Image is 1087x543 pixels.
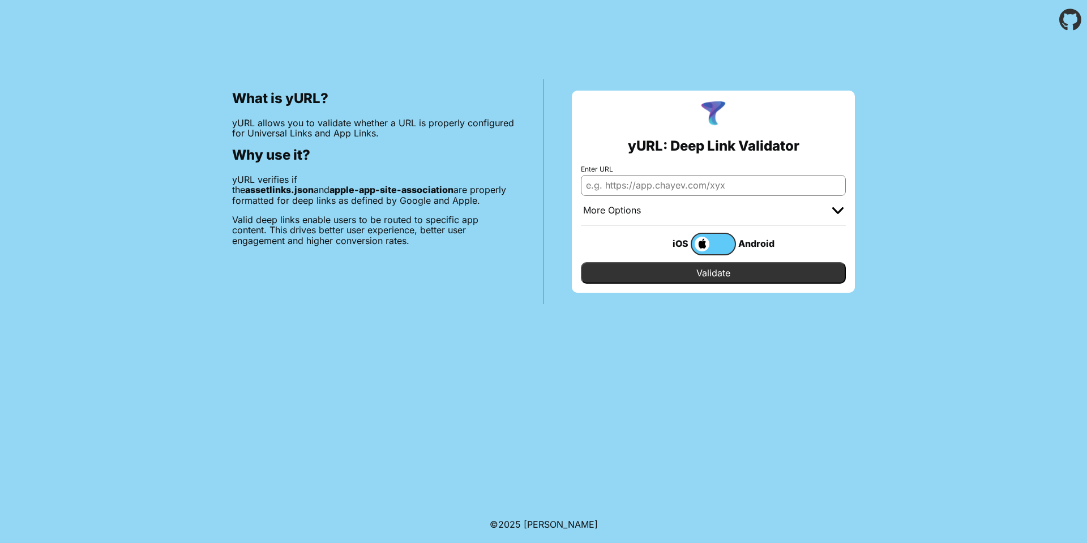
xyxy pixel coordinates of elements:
span: 2025 [498,519,521,530]
img: chevron [832,207,844,214]
a: Michael Ibragimchayev's Personal Site [524,519,598,530]
label: Enter URL [581,165,846,173]
p: yURL allows you to validate whether a URL is properly configured for Universal Links and App Links. [232,118,515,139]
footer: © [490,506,598,543]
b: apple-app-site-association [329,184,453,195]
div: Android [736,236,781,251]
b: assetlinks.json [245,184,314,195]
h2: yURL: Deep Link Validator [628,138,799,154]
input: e.g. https://app.chayev.com/xyx [581,175,846,195]
img: yURL Logo [699,100,728,129]
div: iOS [645,236,691,251]
p: Valid deep links enable users to be routed to specific app content. This drives better user exper... [232,215,515,246]
div: More Options [583,205,641,216]
h2: What is yURL? [232,91,515,106]
input: Validate [581,262,846,284]
p: yURL verifies if the and are properly formatted for deep links as defined by Google and Apple. [232,174,515,206]
h2: Why use it? [232,147,515,163]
